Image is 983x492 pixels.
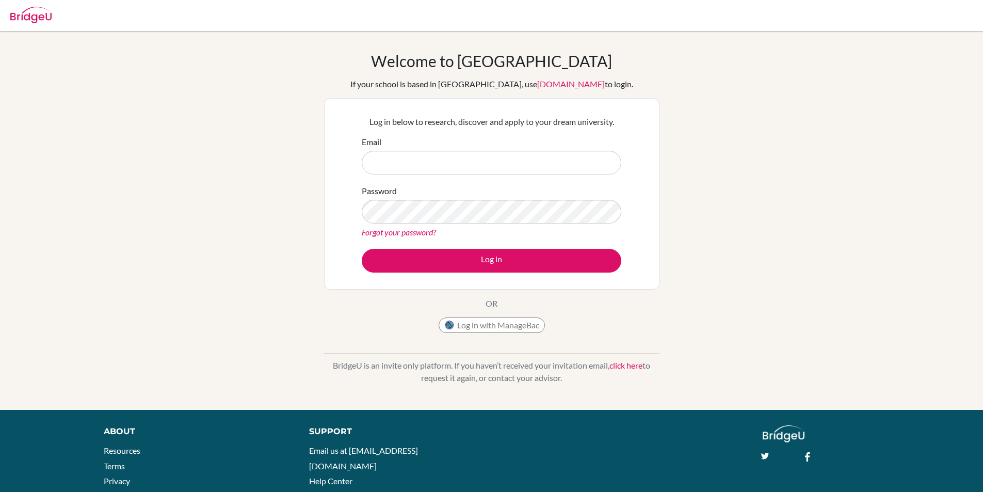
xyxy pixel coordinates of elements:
a: Privacy [104,476,130,486]
img: logo_white@2x-f4f0deed5e89b7ecb1c2cc34c3e3d731f90f0f143d5ea2071677605dd97b5244.png [763,425,804,442]
label: Password [362,185,397,197]
label: Email [362,136,381,148]
p: OR [486,297,497,310]
p: BridgeU is an invite only platform. If you haven’t received your invitation email, to request it ... [324,359,659,384]
a: Forgot your password? [362,227,436,237]
a: [DOMAIN_NAME] [537,79,605,89]
a: Terms [104,461,125,471]
img: Bridge-U [10,7,52,23]
h1: Welcome to [GEOGRAPHIC_DATA] [371,52,612,70]
p: Log in below to research, discover and apply to your dream university. [362,116,621,128]
a: Resources [104,446,140,455]
a: Email us at [EMAIL_ADDRESS][DOMAIN_NAME] [309,446,418,471]
div: If your school is based in [GEOGRAPHIC_DATA], use to login. [350,78,633,90]
div: About [104,425,286,438]
a: click here [609,360,642,370]
a: Help Center [309,476,352,486]
button: Log in [362,249,621,273]
button: Log in with ManageBac [439,318,545,333]
div: Support [309,425,479,438]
